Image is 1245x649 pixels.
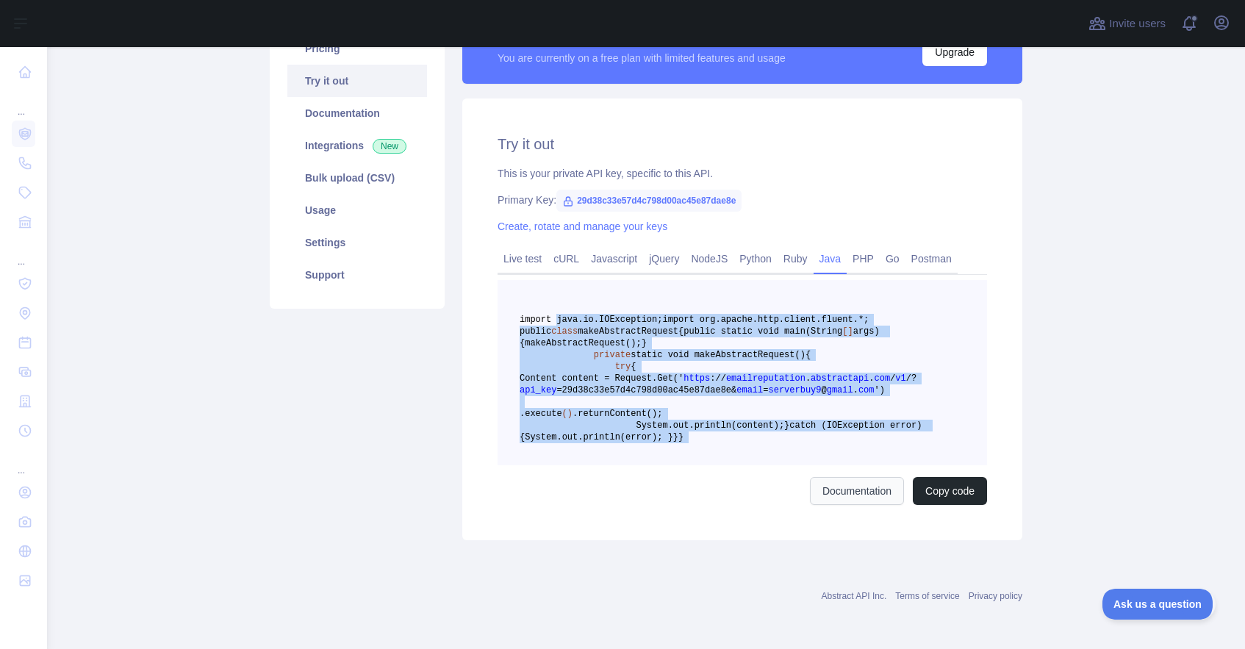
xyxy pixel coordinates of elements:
span: @ [822,385,827,395]
a: Create, rotate and manage your keys [498,220,667,232]
span: out.println(content); [673,420,784,431]
span: System [525,432,556,442]
button: Upgrade [922,38,987,66]
span: out.println(error); } [562,432,673,442]
span: / [721,373,726,384]
span: . [806,373,811,384]
span: . [668,420,673,431]
span: / [890,373,895,384]
a: jQuery [643,247,685,270]
a: Privacy policy [969,591,1022,601]
span: make [525,338,546,348]
span: Content() [609,409,657,419]
button: Invite users [1086,12,1169,35]
span: static void make [631,350,715,360]
div: This is your private API key, specific to this API. [498,166,987,181]
span: . [556,432,561,442]
span: com [875,373,891,384]
div: Primary Key: [498,193,987,207]
span: Get(' [657,373,684,384]
span: { [678,326,684,337]
span: } [678,432,684,442]
span: AbstractRequest() [546,338,636,348]
a: Java [814,247,847,270]
span: com [858,385,875,395]
span: class [551,326,578,337]
div: ... [12,447,35,476]
span: New [373,139,406,154]
span: } [673,432,678,442]
div: ... [12,88,35,118]
span: private [594,350,631,360]
span: = [763,385,768,395]
span: () [562,409,573,419]
span: ; [636,338,641,348]
span: import java.io.IOException; [520,315,662,325]
span: . [869,373,874,384]
span: { [631,362,636,372]
span: AbstractRequest() [715,350,805,360]
span: System [636,420,667,431]
span: public static void main(String [684,326,842,337]
a: Documentation [287,97,427,129]
span: { [806,350,811,360]
span: abstractapi [811,373,869,384]
iframe: Toggle Customer Support [1102,589,1216,620]
a: Documentation [810,477,904,505]
span: ? [911,373,916,384]
span: emailreputation [726,373,806,384]
a: Go [880,247,905,270]
a: Usage [287,194,427,226]
a: Ruby [778,247,814,270]
span: =29d38c33e57d4c798d00ac45e87dae8e& [556,385,736,395]
a: Postman [905,247,958,270]
span: 29d38c33e57d4c798d00ac45e87dae8e [556,190,742,212]
a: Javascript [585,247,643,270]
span: makeAbstractRequest [578,326,678,337]
span: ; [657,409,662,419]
a: Python [733,247,778,270]
a: Bulk upload (CSV) [287,162,427,194]
span: : [710,373,715,384]
span: ') [875,385,885,395]
span: email [736,385,763,395]
span: Content content = Request. [520,373,657,384]
span: . [853,385,858,395]
span: Invite users [1109,15,1166,32]
span: try [615,362,631,372]
a: Settings [287,226,427,259]
a: Try it out [287,65,427,97]
span: api_key [520,385,556,395]
a: Support [287,259,427,291]
a: cURL [548,247,585,270]
a: Integrations New [287,129,427,162]
span: public [520,326,551,337]
a: PHP [847,247,880,270]
a: Terms of service [895,591,959,601]
div: ... [12,238,35,268]
span: } [784,420,789,431]
a: Live test [498,247,548,270]
span: serverbuy9 [768,385,821,395]
a: Abstract API Inc. [822,591,887,601]
span: .return [573,409,609,419]
span: / [715,373,720,384]
span: } [642,338,647,348]
span: [] [842,326,853,337]
span: .execute [520,409,562,419]
a: Pricing [287,32,427,65]
div: You are currently on a free plan with limited features and usage [498,51,786,65]
h2: Try it out [498,134,987,154]
a: NodeJS [685,247,733,270]
span: / [906,373,911,384]
span: gmail [827,385,853,395]
span: import org.apache.http.client.fluent.*; [662,315,869,325]
span: v1 [895,373,905,384]
button: Copy code [913,477,987,505]
span: https [684,373,710,384]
